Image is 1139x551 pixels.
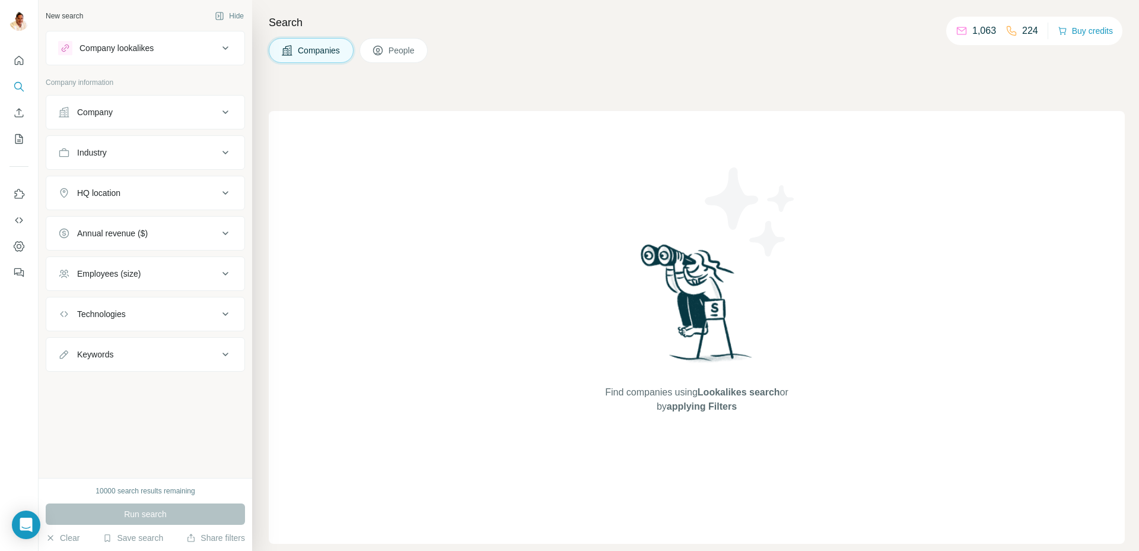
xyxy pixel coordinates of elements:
button: Dashboard [9,236,28,257]
div: HQ location [77,187,120,199]
p: 1,063 [972,24,996,38]
div: Company lookalikes [79,42,154,54]
div: Technologies [77,308,126,320]
p: 224 [1022,24,1038,38]
button: Annual revenue ($) [46,219,244,248]
div: Employees (size) [77,268,141,280]
button: Share filters [186,532,245,544]
span: Find companies using or by [602,385,791,414]
button: Save search [103,532,163,544]
button: Feedback [9,262,28,283]
img: Avatar [9,12,28,31]
div: Keywords [77,349,113,360]
img: Surfe Illustration - Woman searching with binoculars [635,241,759,373]
button: HQ location [46,179,244,207]
button: Clear [46,532,79,544]
h4: Search [269,14,1125,31]
div: Company [77,106,113,118]
span: Lookalikes search [698,387,780,397]
div: New search [46,11,83,21]
div: Open Intercom Messenger [12,511,40,539]
button: My lists [9,128,28,150]
button: Hide [206,7,252,25]
button: Search [9,76,28,97]
button: Enrich CSV [9,102,28,123]
button: Industry [46,138,244,167]
button: Quick start [9,50,28,71]
button: Use Surfe on LinkedIn [9,183,28,205]
button: Technologies [46,300,244,328]
p: Company information [46,77,245,88]
span: applying Filters [667,401,737,411]
button: Company lookalikes [46,34,244,62]
button: Buy credits [1058,23,1113,39]
button: Company [46,98,244,126]
img: Surfe Illustration - Stars [697,159,804,265]
div: 10000 search results remaining [96,486,195,496]
button: Use Surfe API [9,210,28,231]
span: People [389,45,416,56]
button: Keywords [46,340,244,369]
button: Employees (size) [46,259,244,288]
div: Annual revenue ($) [77,227,148,239]
span: Companies [298,45,341,56]
div: Industry [77,147,107,159]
